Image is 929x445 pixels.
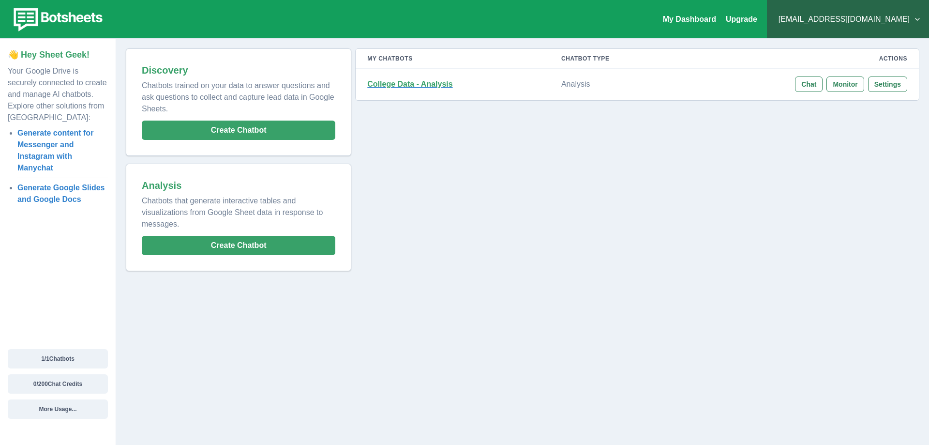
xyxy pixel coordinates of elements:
button: Settings [868,77,907,92]
button: Create Chatbot [142,236,335,255]
a: My Dashboard [663,15,716,23]
button: Create Chatbot [142,121,335,140]
a: Generate content for Messenger and Instagram with Manychat [17,129,93,172]
h2: Discovery [142,64,335,76]
h2: Analysis [142,180,335,191]
button: Chat [795,77,823,92]
strong: College Data - Analysis [367,80,452,88]
img: botsheets-logo.png [8,6,105,33]
button: [EMAIL_ADDRESS][DOMAIN_NAME] [775,10,921,29]
button: More Usage... [8,399,108,419]
p: Your Google Drive is securely connected to create and manage AI chatbots. Explore other solutions... [8,61,108,123]
th: Chatbot Type [550,49,677,69]
button: Monitor [826,77,864,92]
p: 👋 Hey Sheet Geek! [8,48,108,61]
p: Chatbots trained on your data to answer questions and ask questions to collect and capture lead d... [142,76,335,115]
th: My Chatbots [356,49,550,69]
p: Chatbots that generate interactive tables and visualizations from Google Sheet data in response t... [142,191,335,230]
p: Analysis [561,79,666,89]
a: Generate Google Slides and Google Docs [17,184,105,203]
th: Actions [677,49,919,69]
button: 1/1Chatbots [8,349,108,368]
button: 0/200Chat Credits [8,374,108,394]
a: Upgrade [726,15,757,23]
